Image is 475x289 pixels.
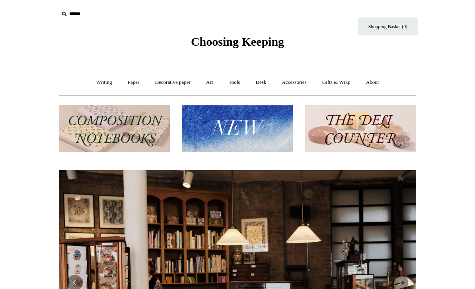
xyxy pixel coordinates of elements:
img: 202302 Composition ledgers.jpg__PID:69722ee6-fa44-49dd-a067-31375e5d54ec [59,105,170,153]
a: Writing [89,72,119,93]
a: Gifts & Wrap [315,72,358,93]
img: New.jpg__PID:f73bdf93-380a-4a35-bcfe-7823039498e1 [182,105,293,153]
a: Art [199,72,220,93]
a: Paper [121,72,147,93]
a: Accessories [275,72,314,93]
a: Tools [222,72,247,93]
a: Desk [249,72,274,93]
a: Choosing Keeping [191,41,284,47]
a: Shopping Basket (0) [358,17,418,35]
img: The Deli Counter [305,105,416,153]
a: About [359,72,386,93]
a: Decorative paper [148,72,198,93]
span: Choosing Keeping [191,35,284,48]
